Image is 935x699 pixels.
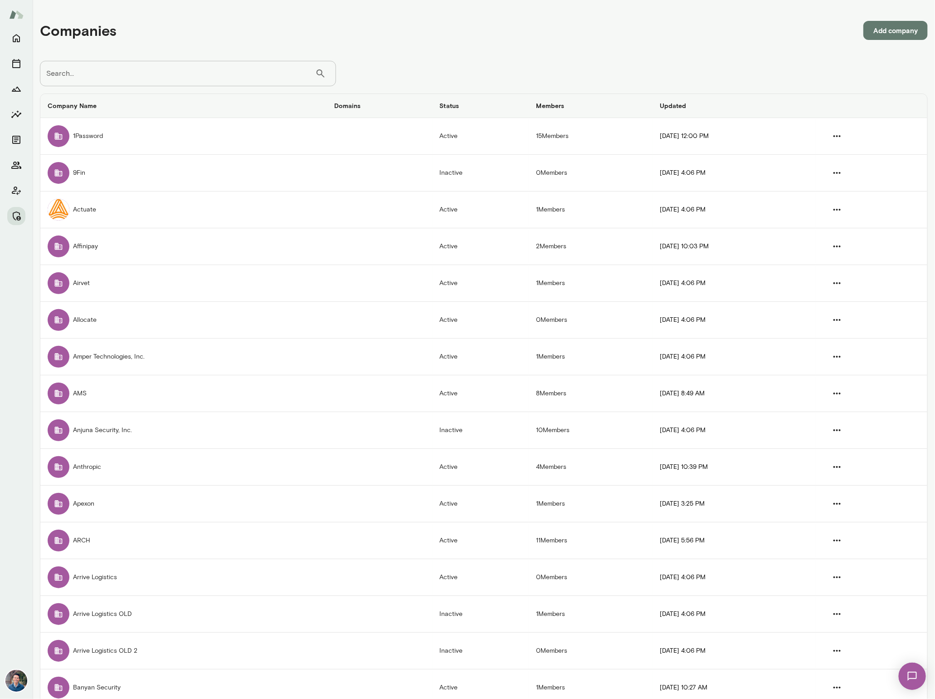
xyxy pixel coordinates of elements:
[653,486,816,522] td: [DATE] 3:25 PM
[653,302,816,339] td: [DATE] 4:06 PM
[529,633,653,669] td: 0 Members
[7,131,25,149] button: Documents
[40,192,327,228] td: Actuate
[40,265,327,302] td: Airvet
[433,596,529,633] td: Inactive
[433,155,529,192] td: Inactive
[433,559,529,596] td: Active
[529,596,653,633] td: 1 Members
[433,375,529,412] td: Active
[40,155,327,192] td: 9Fin
[653,559,816,596] td: [DATE] 4:06 PM
[653,228,816,265] td: [DATE] 10:03 PM
[433,486,529,522] td: Active
[653,155,816,192] td: [DATE] 4:06 PM
[653,118,816,155] td: [DATE] 12:00 PM
[536,101,645,110] h6: Members
[529,118,653,155] td: 15 Members
[653,596,816,633] td: [DATE] 4:06 PM
[529,155,653,192] td: 0 Members
[40,302,327,339] td: Allocate
[7,207,25,225] button: Manage
[40,596,327,633] td: Arrive Logistics OLD
[440,101,522,110] h6: Status
[7,29,25,47] button: Home
[529,302,653,339] td: 0 Members
[653,449,816,486] td: [DATE] 10:39 PM
[7,156,25,174] button: Members
[9,6,24,23] img: Mento
[653,375,816,412] td: [DATE] 8:49 AM
[7,80,25,98] button: Growth Plan
[40,339,327,375] td: Amper Technologies, Inc.
[433,633,529,669] td: Inactive
[653,192,816,228] td: [DATE] 4:06 PM
[40,559,327,596] td: Arrive Logistics
[433,228,529,265] td: Active
[529,192,653,228] td: 1 Members
[529,412,653,449] td: 10 Members
[653,265,816,302] td: [DATE] 4:06 PM
[433,412,529,449] td: Inactive
[40,375,327,412] td: AMS
[433,265,529,302] td: Active
[529,228,653,265] td: 2 Members
[433,522,529,559] td: Active
[433,192,529,228] td: Active
[529,522,653,559] td: 11 Members
[653,412,816,449] td: [DATE] 4:06 PM
[40,633,327,669] td: Arrive Logistics OLD 2
[433,339,529,375] td: Active
[5,670,27,692] img: Alex Yu
[529,265,653,302] td: 1 Members
[48,101,320,110] h6: Company Name
[653,633,816,669] td: [DATE] 4:06 PM
[7,182,25,200] button: Client app
[40,118,327,155] td: 1Password
[40,449,327,486] td: Anthropic
[433,449,529,486] td: Active
[40,228,327,265] td: Affinipay
[433,302,529,339] td: Active
[7,105,25,123] button: Insights
[653,522,816,559] td: [DATE] 5:56 PM
[660,101,808,110] h6: Updated
[529,375,653,412] td: 8 Members
[653,339,816,375] td: [DATE] 4:06 PM
[40,522,327,559] td: ARCH
[40,486,327,522] td: Apexon
[433,118,529,155] td: Active
[7,54,25,73] button: Sessions
[334,101,425,110] h6: Domains
[40,22,117,39] h4: Companies
[529,486,653,522] td: 1 Members
[40,412,327,449] td: Anjuna Security, Inc.
[529,559,653,596] td: 0 Members
[529,339,653,375] td: 1 Members
[529,449,653,486] td: 4 Members
[863,21,928,40] button: Add company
